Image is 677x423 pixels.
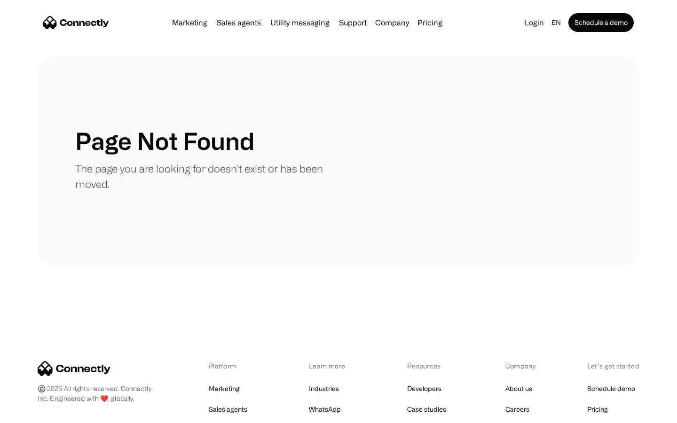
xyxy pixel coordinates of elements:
[213,19,265,26] a: Sales agents
[75,161,338,192] p: The page you are looking for doesn't exist or has been moved.
[209,382,240,395] a: Marketing
[209,361,260,371] div: Platform
[407,403,446,416] a: Case studies
[375,16,409,29] div: Company
[19,407,56,420] ul: Language list
[505,361,538,371] div: Company
[267,19,333,26] a: Utility messaging
[587,403,608,416] a: Pricing
[209,403,247,416] a: Sales agents
[521,16,548,29] a: Login
[587,382,635,395] a: Schedule demo
[75,127,254,155] h1: Page Not Found
[335,19,370,26] a: Support
[168,19,211,26] a: Marketing
[9,406,56,420] aside: Language selected: English
[372,16,412,29] div: Company
[505,403,529,416] a: Careers
[309,403,341,416] a: WhatsApp
[407,382,441,395] a: Developers
[309,382,339,395] a: Industries
[43,16,109,30] a: home
[587,361,639,371] div: Let’s get started
[568,13,634,32] a: Schedule a demo
[551,16,561,29] div: en
[505,382,532,395] a: About us
[548,16,567,29] div: en
[407,361,457,371] div: Resources
[309,361,358,371] div: Learn more
[414,19,446,26] a: Pricing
